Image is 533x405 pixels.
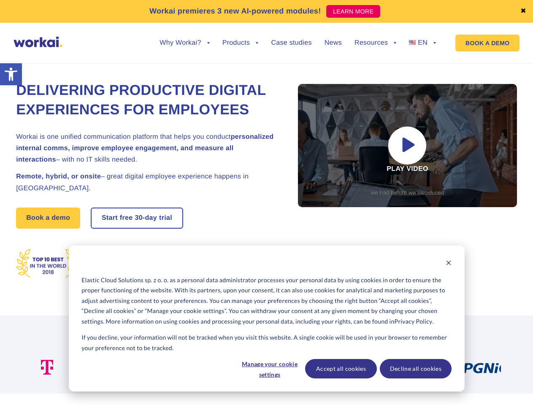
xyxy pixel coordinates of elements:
a: Privacy Policy [395,316,433,327]
button: Dismiss cookie banner [446,259,452,269]
strong: Remote, hybrid, or onsite [16,173,101,180]
a: Why Workai? [160,40,209,46]
div: Cookie banner [69,246,465,391]
h2: More than 100 fast-growing enterprises trust Workai [32,335,501,345]
a: BOOK A DEMO [455,35,519,51]
p: Workai premieres 3 new AI-powered modules! [149,5,321,17]
div: Play video [298,84,517,207]
a: Products [222,40,259,46]
a: Resources [354,40,396,46]
span: EN [418,39,427,46]
a: ✖ [520,8,526,15]
button: Manage your cookie settings [237,359,302,378]
button: Decline all cookies [380,359,452,378]
h2: Workai is one unified communication platform that helps you conduct – with no IT skills needed. [16,131,278,166]
a: Start free30-daytrial [92,208,182,228]
a: LEARN MORE [326,5,380,18]
a: News [325,40,342,46]
p: Elastic Cloud Solutions sp. z o. o. as a personal data administrator processes your personal data... [81,275,451,327]
a: Book a demo [16,208,80,229]
strong: personalized internal comms, improve employee engagement, and measure all interactions [16,133,273,163]
i: 30-day [135,215,157,221]
button: Accept all cookies [305,359,377,378]
h2: – great digital employee experience happens in [GEOGRAPHIC_DATA]. [16,171,278,194]
a: Case studies [271,40,311,46]
p: If you decline, your information will not be tracked when you visit this website. A single cookie... [81,332,451,353]
h1: Delivering Productive Digital Experiences for Employees [16,81,278,120]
